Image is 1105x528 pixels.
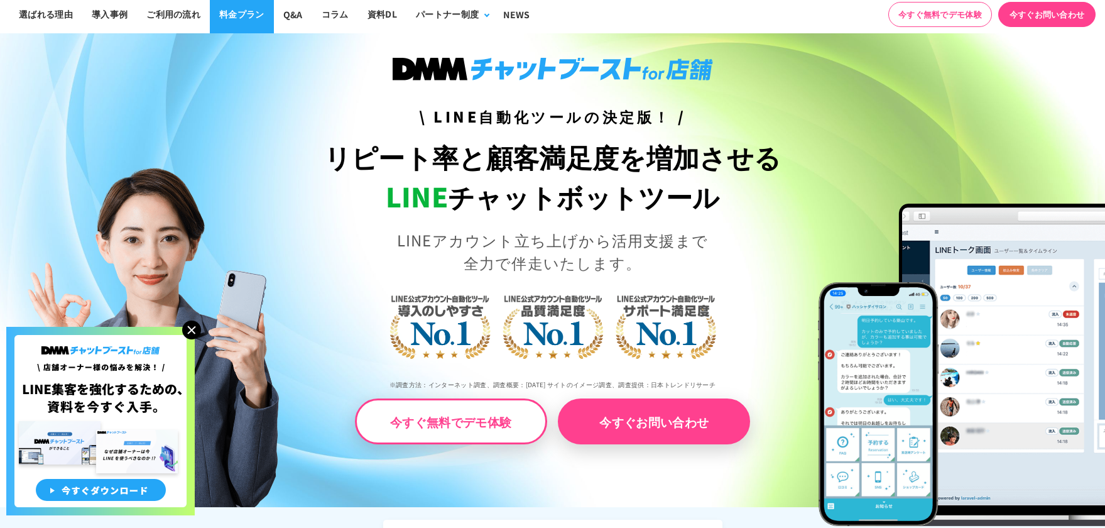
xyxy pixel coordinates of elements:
[276,137,829,216] h1: リピート率と顧客満足度を増加させる チャットボットツール
[6,327,195,515] img: 店舗オーナー様の悩みを解決!LINE集客を狂化するための資料を今すぐ入手!
[416,8,479,21] div: パートナー制度
[276,229,829,274] p: LINEアカウント立ち上げから活用支援まで 全力で伴走いたします。
[888,2,992,27] a: 今すぐ無料でデモ体験
[276,106,829,128] h3: \ LINE自動化ツールの決定版！ /
[386,177,448,215] span: LINE
[998,2,1096,27] a: 今すぐお問い合わせ
[355,399,547,444] a: 今すぐ無料でデモ体験
[6,327,195,342] a: 店舗オーナー様の悩みを解決!LINE集客を狂化するための資料を今すぐ入手!
[558,399,750,444] a: 今すぐお問い合わせ
[349,246,757,403] img: LINE公式アカウント自動化ツール導入のしやすさNo.1｜LINE公式アカウント自動化ツール品質満足度No.1｜LINE公式アカウント自動化ツールサポート満足度No.1
[276,371,829,399] p: ※調査方法：インターネット調査、調査概要：[DATE] サイトのイメージ調査、調査提供：日本トレンドリサーチ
